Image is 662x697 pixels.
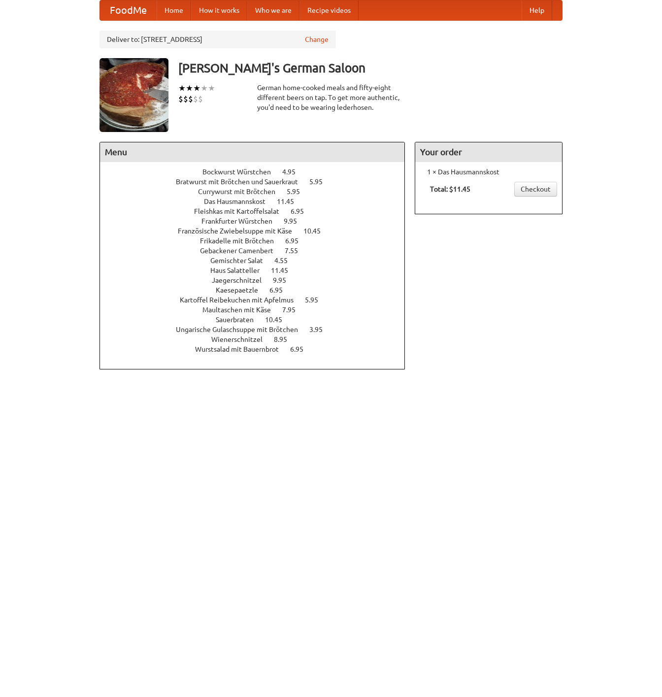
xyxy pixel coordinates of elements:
div: Deliver to: [STREET_ADDRESS] [99,31,336,48]
a: Who we are [247,0,299,20]
a: Recipe videos [299,0,359,20]
span: Ungarische Gulaschsuppe mit Brötchen [176,326,308,333]
li: ★ [200,83,208,94]
span: Kartoffel Reibekuchen mit Apfelmus [180,296,303,304]
b: Total: $11.45 [430,185,470,193]
span: 11.45 [277,198,304,205]
li: ★ [186,83,193,94]
span: Currywurst mit Brötchen [198,188,285,196]
span: Jaegerschnitzel [212,276,271,284]
a: Currywurst mit Brötchen 5.95 [198,188,318,196]
span: Gebackener Camenbert [200,247,283,255]
span: 8.95 [274,335,297,343]
span: Haus Salatteller [210,266,269,274]
img: angular.jpg [99,58,168,132]
span: Bratwurst mit Brötchen und Sauerkraut [176,178,308,186]
a: Sauerbraten 10.45 [216,316,300,324]
span: Kaesepaetzle [216,286,268,294]
a: Kartoffel Reibekuchen mit Apfelmus 5.95 [180,296,336,304]
a: Bratwurst mit Brötchen und Sauerkraut 5.95 [176,178,341,186]
li: $ [183,94,188,104]
span: 9.95 [284,217,307,225]
span: 6.95 [269,286,293,294]
span: 5.95 [309,178,332,186]
a: FoodMe [100,0,157,20]
a: Frikadelle mit Brötchen 6.95 [200,237,317,245]
li: 1 × Das Hausmannskost [420,167,557,177]
span: 10.45 [303,227,331,235]
span: 6.95 [290,345,313,353]
a: Help [522,0,552,20]
li: ★ [178,83,186,94]
span: 4.95 [282,168,305,176]
span: Wienerschnitzel [211,335,272,343]
a: Wurstsalad mit Bauernbrot 6.95 [195,345,322,353]
a: Kaesepaetzle 6.95 [216,286,301,294]
a: Das Hausmannskost 11.45 [204,198,312,205]
span: 4.55 [274,257,298,265]
span: Maultaschen mit Käse [202,306,281,314]
li: ★ [193,83,200,94]
div: German home-cooked meals and fifty-eight different beers on tap. To get more authentic, you'd nee... [257,83,405,112]
a: Home [157,0,191,20]
a: How it works [191,0,247,20]
a: Gebackener Camenbert 7.55 [200,247,316,255]
a: Jaegerschnitzel 9.95 [212,276,304,284]
a: Gemischter Salat 4.55 [210,257,306,265]
span: 6.95 [291,207,314,215]
span: Frankfurter Würstchen [201,217,282,225]
span: 11.45 [271,266,298,274]
span: Fleishkas mit Kartoffelsalat [194,207,289,215]
span: 5.95 [305,296,328,304]
a: Fleishkas mit Kartoffelsalat 6.95 [194,207,322,215]
li: $ [198,94,203,104]
a: Wienerschnitzel 8.95 [211,335,305,343]
span: 5.95 [287,188,310,196]
a: Checkout [514,182,557,197]
span: 9.95 [273,276,296,284]
a: Frankfurter Würstchen 9.95 [201,217,315,225]
span: Sauerbraten [216,316,264,324]
span: Französische Zwiebelsuppe mit Käse [178,227,302,235]
a: Change [305,34,329,44]
li: $ [188,94,193,104]
span: Frikadelle mit Brötchen [200,237,284,245]
span: Das Hausmannskost [204,198,275,205]
span: Gemischter Salat [210,257,273,265]
a: Bockwurst Würstchen 4.95 [202,168,314,176]
h3: [PERSON_NAME]'s German Saloon [178,58,563,78]
a: Haus Salatteller 11.45 [210,266,306,274]
li: $ [193,94,198,104]
a: Maultaschen mit Käse 7.95 [202,306,314,314]
a: Französische Zwiebelsuppe mit Käse 10.45 [178,227,339,235]
span: 10.45 [265,316,292,324]
h4: Your order [415,142,562,162]
span: Wurstsalad mit Bauernbrot [195,345,289,353]
a: Ungarische Gulaschsuppe mit Brötchen 3.95 [176,326,341,333]
h4: Menu [100,142,404,162]
span: 3.95 [309,326,332,333]
span: 7.55 [285,247,308,255]
li: ★ [208,83,215,94]
span: 6.95 [285,237,308,245]
span: Bockwurst Würstchen [202,168,281,176]
li: $ [178,94,183,104]
span: 7.95 [282,306,305,314]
